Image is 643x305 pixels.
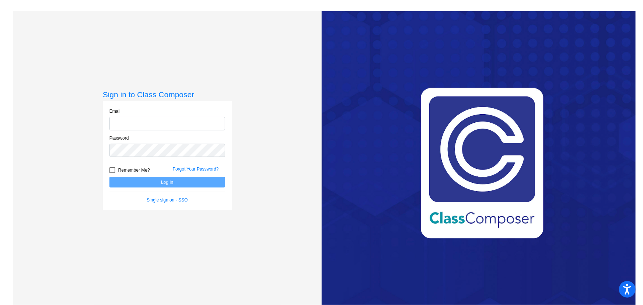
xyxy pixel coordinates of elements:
[118,166,150,175] span: Remember Me?
[109,135,129,141] label: Password
[173,166,219,172] a: Forgot Your Password?
[147,197,188,203] a: Single sign on - SSO
[109,177,225,187] button: Log In
[103,90,232,99] h3: Sign in to Class Composer
[109,108,120,115] label: Email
